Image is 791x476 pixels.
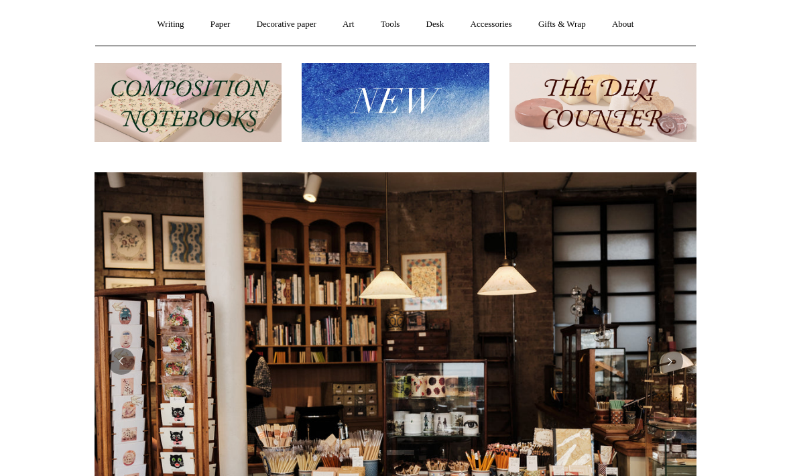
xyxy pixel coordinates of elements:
[302,64,489,143] img: New.jpg__PID:f73bdf93-380a-4a35-bcfe-7823039498e1
[145,7,196,43] a: Writing
[600,7,646,43] a: About
[526,7,598,43] a: Gifts & Wrap
[459,7,524,43] a: Accessories
[198,7,243,43] a: Paper
[108,349,135,375] button: Previous
[245,7,328,43] a: Decorative paper
[414,7,457,43] a: Desk
[656,349,683,375] button: Next
[509,64,696,143] img: The Deli Counter
[369,7,412,43] a: Tools
[95,64,282,143] img: 202302 Composition ledgers.jpg__PID:69722ee6-fa44-49dd-a067-31375e5d54ec
[330,7,366,43] a: Art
